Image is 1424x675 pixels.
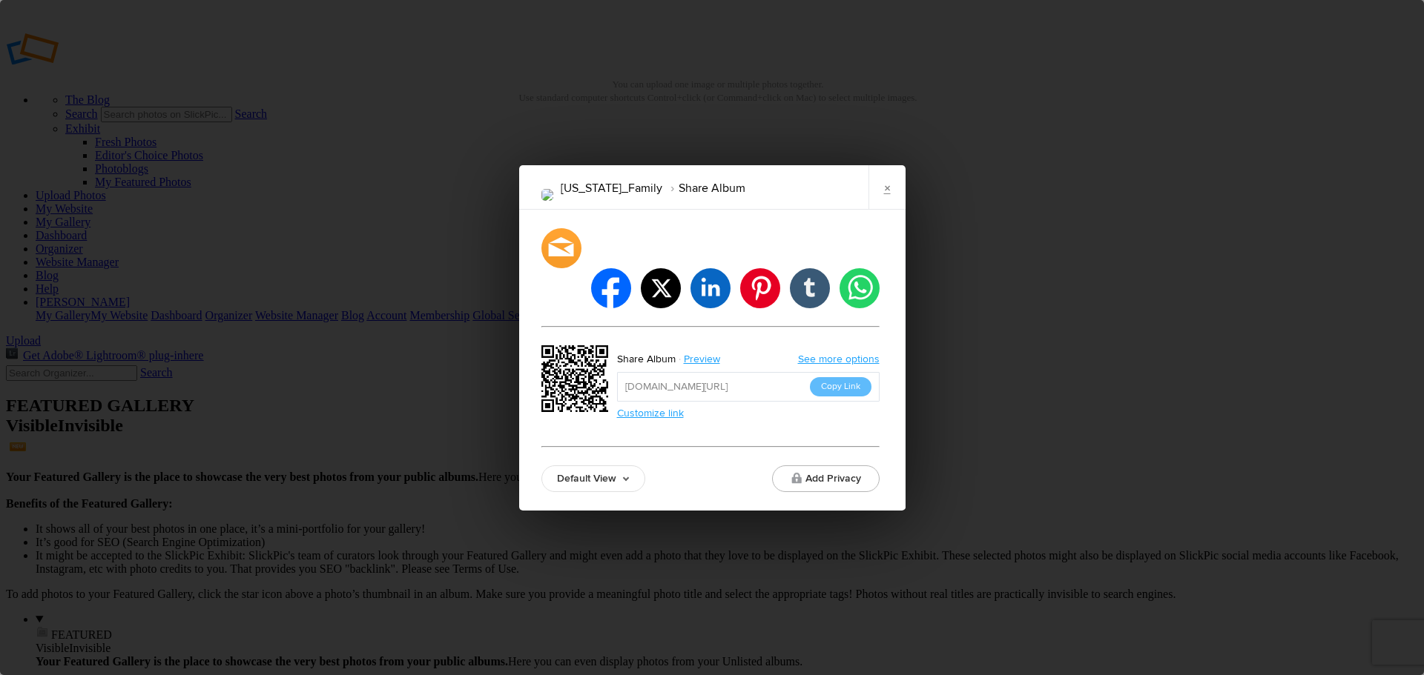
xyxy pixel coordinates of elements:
[676,350,731,369] a: Preview
[641,268,681,308] li: twitter
[541,345,613,416] div: https://slickpic.us/18346615MM4Y
[617,407,684,419] a: Customize link
[868,165,906,210] a: ×
[810,377,871,396] button: Copy Link
[561,176,662,201] li: [US_STATE]_Family
[541,465,645,492] a: Default View
[740,268,780,308] li: pinterest
[798,353,880,365] a: See more options
[690,268,731,308] li: linkedin
[617,350,676,369] div: Share Album
[772,465,880,492] button: Add Privacy
[790,268,830,308] li: tumblr
[591,268,631,308] li: facebook
[840,268,880,308] li: whatsapp
[662,176,745,201] li: Share Album
[541,189,553,201] img: PXL_20250725_201039888.png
